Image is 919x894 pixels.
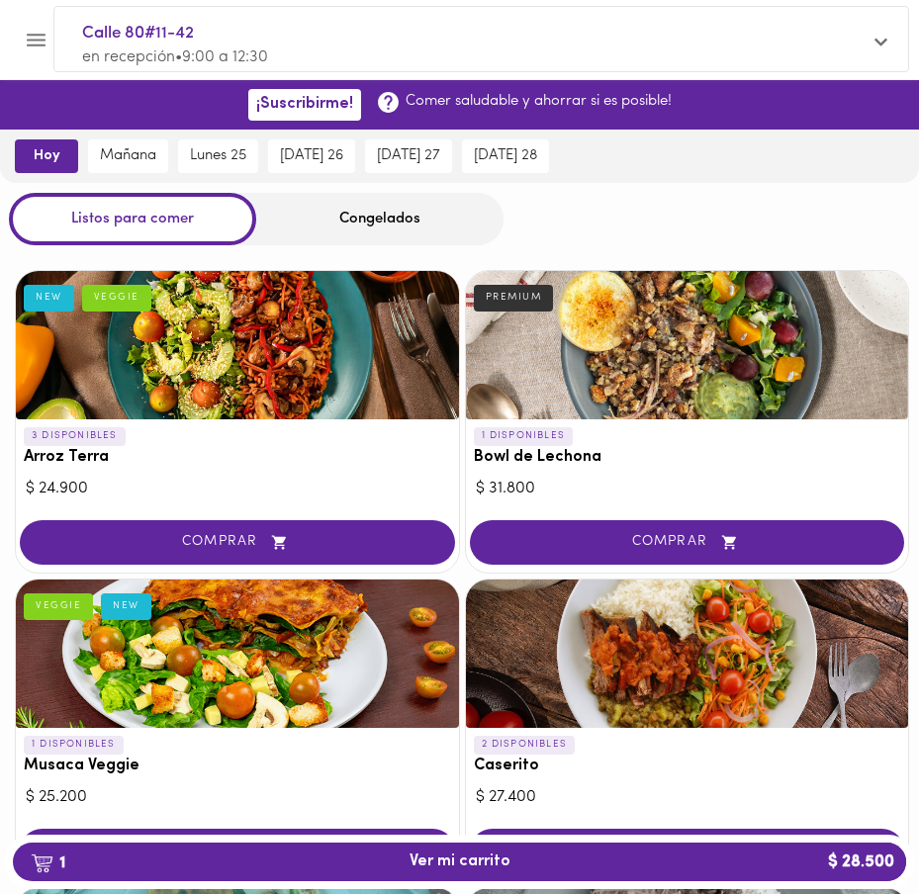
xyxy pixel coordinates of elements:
[15,139,78,173] button: hoy
[406,91,672,112] p: Comer saludable y ahorrar si es posible!
[82,21,861,46] span: Calle 80#11-42
[26,786,449,809] div: $ 25.200
[16,271,459,419] div: Arroz Terra
[26,478,449,500] div: $ 24.900
[474,285,554,311] div: PREMIUM
[816,843,906,881] b: $ 28.500
[82,285,151,311] div: VEGGIE
[190,147,246,165] span: lunes 25
[474,449,901,467] h3: Bowl de Lechona
[178,139,258,173] button: lunes 25
[466,271,909,419] div: Bowl de Lechona
[9,193,256,245] div: Listos para comer
[100,147,156,165] span: mañana
[12,16,60,64] button: Menu
[256,95,353,114] span: ¡Suscribirme!
[24,758,451,775] h3: Musaca Veggie
[29,147,64,165] span: hoy
[13,843,906,881] button: 1Ver mi carrito$ 28.500
[410,852,510,871] span: Ver mi carrito
[377,147,440,165] span: [DATE] 27
[256,193,504,245] div: Congelados
[31,853,53,873] img: cart.png
[248,89,361,120] button: ¡Suscribirme!
[20,520,455,565] button: COMPRAR
[19,849,77,875] b: 1
[365,139,452,173] button: [DATE] 27
[476,786,899,809] div: $ 27.400
[462,139,549,173] button: [DATE] 28
[24,285,74,311] div: NEW
[101,593,151,619] div: NEW
[466,580,909,728] div: Caserito
[474,427,574,445] p: 1 DISPONIBLES
[24,736,124,754] p: 1 DISPONIBLES
[24,449,451,467] h3: Arroz Terra
[495,534,880,551] span: COMPRAR
[45,534,430,551] span: COMPRAR
[470,520,905,565] button: COMPRAR
[16,580,459,728] div: Musaca Veggie
[268,139,355,173] button: [DATE] 26
[280,147,343,165] span: [DATE] 26
[82,49,268,65] span: en recepción • 9:00 a 12:30
[24,427,126,445] p: 3 DISPONIBLES
[474,758,901,775] h3: Caserito
[474,736,576,754] p: 2 DISPONIBLES
[824,799,919,894] iframe: Messagebird Livechat Widget
[24,593,93,619] div: VEGGIE
[476,478,899,500] div: $ 31.800
[474,147,537,165] span: [DATE] 28
[88,139,168,173] button: mañana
